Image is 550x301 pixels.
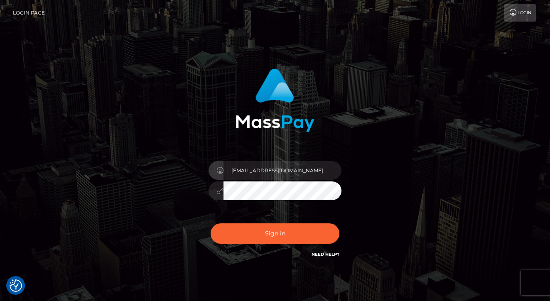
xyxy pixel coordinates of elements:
[211,223,339,244] button: Sign in
[236,69,314,132] img: MassPay Login
[312,252,339,257] a: Need Help?
[223,161,341,180] input: Username...
[504,4,536,22] a: Login
[10,279,22,292] button: Consent Preferences
[10,279,22,292] img: Revisit consent button
[13,4,45,22] a: Login Page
